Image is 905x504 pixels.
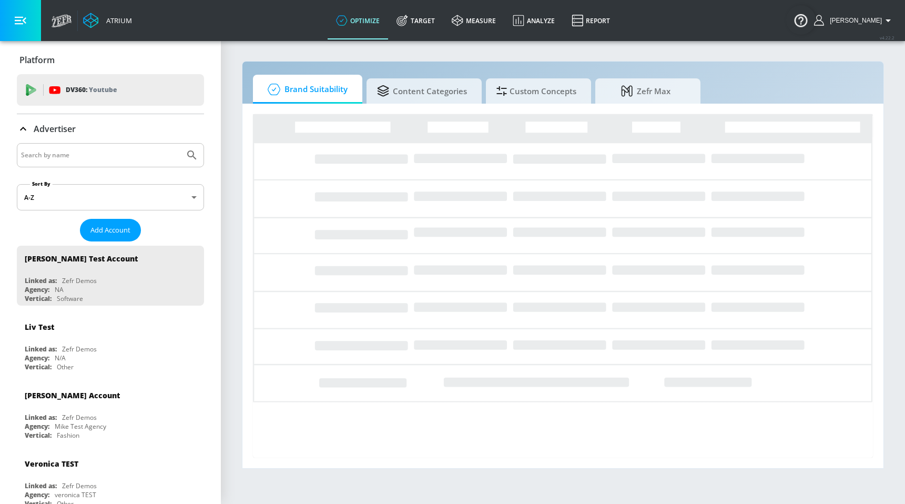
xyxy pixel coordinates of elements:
div: Agency: [25,422,49,431]
div: Linked as: [25,276,57,285]
div: Software [57,294,83,303]
p: Youtube [89,84,117,95]
span: v 4.22.2 [880,35,894,41]
div: A-Z [17,184,204,210]
p: Platform [19,54,55,66]
div: [PERSON_NAME] AccountLinked as:Zefr DemosAgency:Mike Test AgencyVertical:Fashion [17,382,204,442]
div: Linked as: [25,481,57,490]
div: Vertical: [25,294,52,303]
div: [PERSON_NAME] Test Account [25,254,138,264]
div: Agency: [25,354,49,362]
div: Atrium [102,16,132,25]
span: Add Account [90,224,130,236]
span: login as: uyen.hoang@zefr.com [826,17,882,24]
div: Agency: [25,490,49,499]
label: Sort By [30,180,53,187]
div: Zefr Demos [62,345,97,354]
div: Other [57,362,74,371]
div: Linked as: [25,345,57,354]
button: Add Account [80,219,141,241]
div: Advertiser [17,114,204,144]
div: Liv TestLinked as:Zefr DemosAgency:N/AVertical:Other [17,314,204,374]
div: Veronica TEST [25,459,78,469]
div: DV360: Youtube [17,74,204,106]
div: Zefr Demos [62,413,97,422]
div: Zefr Demos [62,276,97,285]
div: Linked as: [25,413,57,422]
div: [PERSON_NAME] Account [25,390,120,400]
span: Brand Suitability [263,77,348,102]
a: Analyze [504,2,563,39]
div: Vertical: [25,431,52,440]
button: [PERSON_NAME] [814,14,894,27]
div: Platform [17,45,204,75]
div: [PERSON_NAME] Test AccountLinked as:Zefr DemosAgency:NAVertical:Software [17,246,204,306]
input: Search by name [21,148,180,162]
a: Target [388,2,443,39]
div: Mike Test Agency [55,422,106,431]
a: measure [443,2,504,39]
div: Liv Test [25,322,54,332]
div: Agency: [25,285,49,294]
a: Report [563,2,618,39]
div: veronica TEST [55,490,96,499]
a: optimize [328,2,388,39]
p: Advertiser [34,123,76,135]
div: NA [55,285,64,294]
div: Vertical: [25,362,52,371]
div: Fashion [57,431,79,440]
div: N/A [55,354,66,362]
span: Content Categories [377,78,467,104]
a: Atrium [83,13,132,28]
p: DV360: [66,84,117,96]
div: Zefr Demos [62,481,97,490]
span: Custom Concepts [496,78,576,104]
span: Zefr Max [606,78,686,104]
button: Open Resource Center [786,5,816,35]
